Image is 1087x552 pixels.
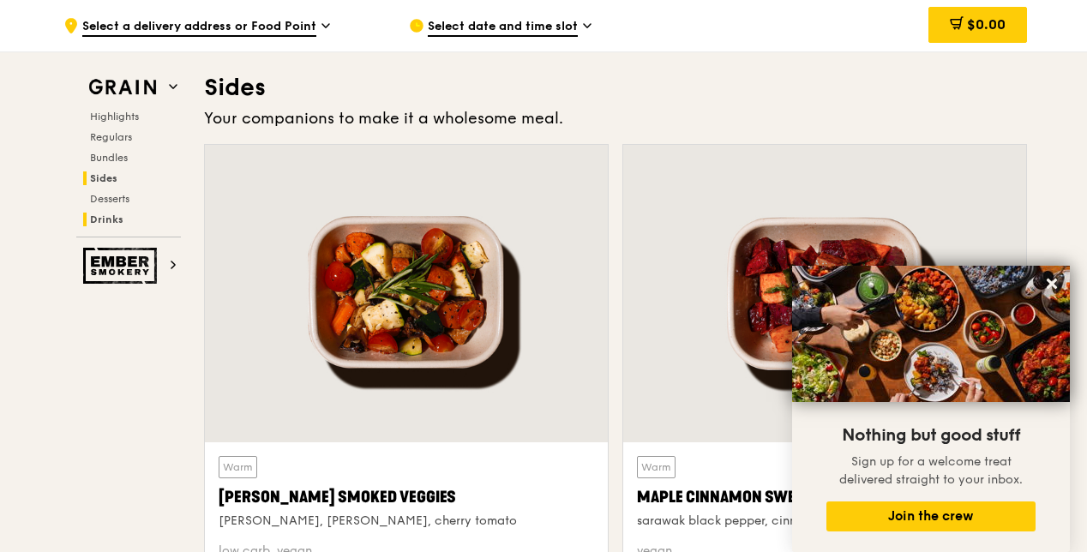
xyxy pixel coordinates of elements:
[637,456,676,478] div: Warm
[637,513,1012,530] div: sarawak black pepper, cinnamon-infused maple syrup, kale
[90,152,128,164] span: Bundles
[219,456,257,478] div: Warm
[219,513,594,530] div: [PERSON_NAME], [PERSON_NAME], cherry tomato
[792,266,1070,402] img: DSC07876-Edit02-Large.jpeg
[637,485,1012,509] div: Maple Cinnamon Sweet Potato
[90,172,117,184] span: Sides
[842,425,1020,446] span: Nothing but good stuff
[90,111,139,123] span: Highlights
[83,72,162,103] img: Grain web logo
[428,18,578,37] span: Select date and time slot
[826,501,1036,531] button: Join the crew
[90,131,132,143] span: Regulars
[967,16,1006,33] span: $0.00
[82,18,316,37] span: Select a delivery address or Food Point
[90,193,129,205] span: Desserts
[90,213,123,225] span: Drinks
[204,106,1027,130] div: Your companions to make it a wholesome meal.
[204,72,1027,103] h3: Sides
[219,485,594,509] div: [PERSON_NAME] Smoked Veggies
[839,454,1023,487] span: Sign up for a welcome treat delivered straight to your inbox.
[1038,270,1066,297] button: Close
[83,248,162,284] img: Ember Smokery web logo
